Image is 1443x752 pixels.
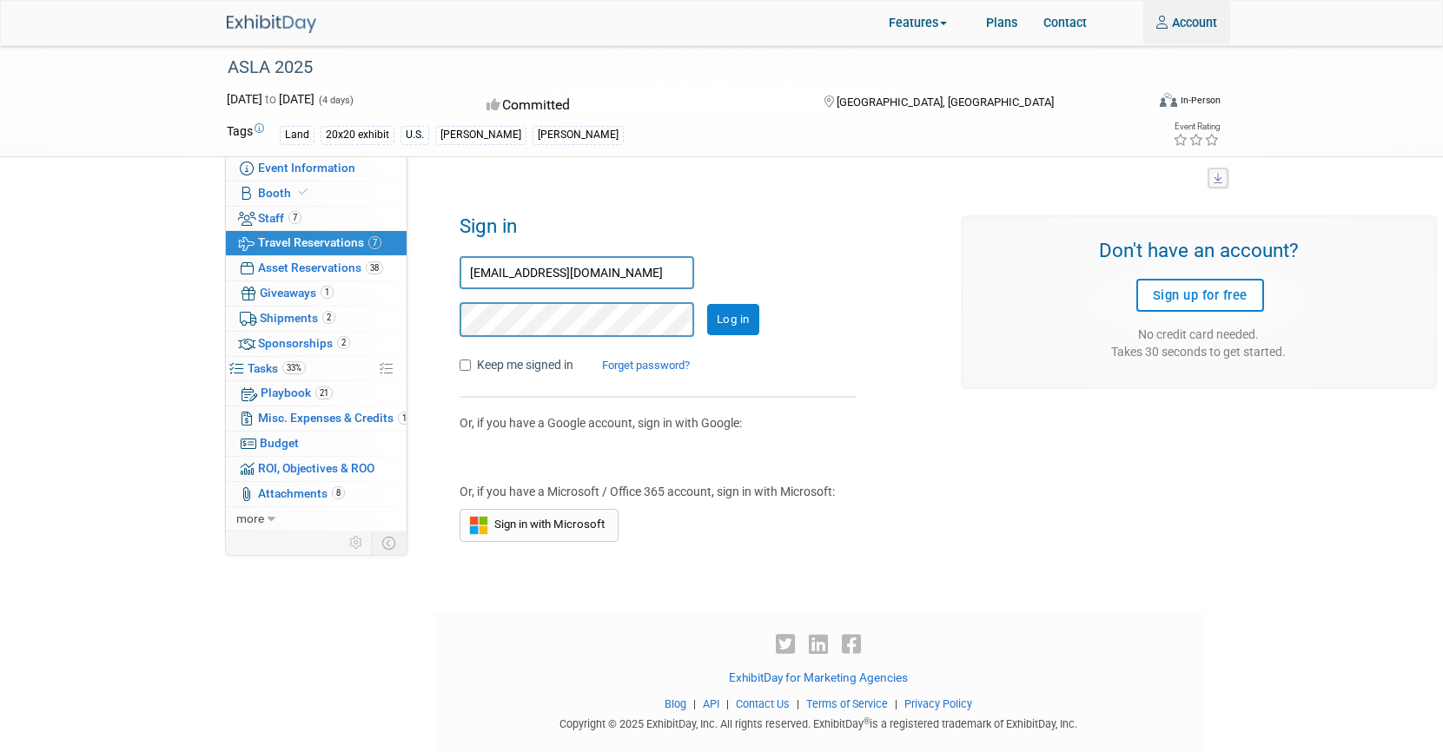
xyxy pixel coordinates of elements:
[533,126,624,144] div: [PERSON_NAME]
[460,509,619,542] button: Sign in with Microsoft
[226,231,407,255] a: Travel Reservations7
[258,411,411,425] span: Misc. Expenses & Credits
[261,386,333,399] span: Playbook
[317,95,354,106] span: (4 days)
[226,181,407,206] a: Booth
[1160,93,1177,107] img: Format-Inperson.png
[366,261,383,274] span: 38
[890,697,902,710] span: |
[258,461,374,475] span: ROI, Objectives & ROO
[972,343,1426,360] div: Takes 30 seconds to get started.
[226,482,407,506] a: Attachments8
[729,670,908,684] a: ExhibitDay for Marketing Agencies
[227,92,314,106] span: [DATE] [DATE]
[488,518,605,531] span: Sign in with Microsoft
[806,697,888,710] a: Terms of Service
[226,381,407,406] a: Playbook21
[226,432,407,456] a: Budget
[222,52,1136,83] div: ASLA 2025
[282,361,306,374] span: 33%
[1136,279,1264,312] a: Sign up for free
[371,531,407,554] td: Toggle Event Tabs
[689,697,700,710] span: |
[262,92,279,106] span: to
[434,712,1204,732] div: Copyright © 2025 ExhibitDay, Inc. All rights reserved. ExhibitDay is a registered trademark of Ex...
[227,15,316,33] img: ExhibitDay
[321,126,394,144] div: 20x20 exhibit
[226,207,407,231] a: Staff7
[804,632,837,657] a: LinkedIn
[226,307,407,331] a: Shipments2
[368,236,381,249] span: 7
[227,122,264,144] td: Tags
[703,697,719,710] a: API
[299,188,308,197] i: Booth reservation complete
[236,511,264,525] span: more
[837,96,1054,109] span: [GEOGRAPHIC_DATA], [GEOGRAPHIC_DATA]
[280,126,314,144] div: Land
[258,336,350,350] span: Sponsorships
[321,286,334,299] span: 1
[248,361,306,375] span: Tasks
[973,1,1030,44] a: Plans
[481,90,796,121] div: Committed
[435,126,526,144] div: [PERSON_NAME]
[1143,1,1230,44] a: Account
[665,697,686,710] a: Blog
[332,486,345,499] span: 8
[400,126,429,144] div: U.S.
[972,240,1426,265] h3: Don't have an account?
[258,235,381,249] span: Travel Reservations
[477,356,573,373] label: Keep me signed in
[1077,90,1221,116] div: Event Format
[337,336,350,349] span: 2
[972,326,1426,343] div: No credit card needed.
[469,516,488,535] img: Sign in with Microsoft
[460,483,843,500] div: Or, if you have a Microsoft / Office 365 account, sign in with Microsoft:
[315,386,333,399] span: 21
[258,211,301,225] span: Staff
[876,3,973,45] a: Features
[1173,122,1220,131] div: Event Rating
[736,697,790,710] a: Contact Us
[322,311,335,324] span: 2
[460,215,936,247] h1: Sign in
[722,697,733,710] span: |
[1030,1,1100,44] a: Contact
[792,697,804,710] span: |
[258,186,311,200] span: Booth
[260,311,335,325] span: Shipments
[460,256,694,290] input: Email Address
[837,632,865,657] a: Facebook
[258,161,355,175] span: Event Information
[771,632,804,657] a: Twitter
[398,412,411,425] span: 1
[1180,94,1221,107] div: In-Person
[341,531,372,554] td: Personalize Event Tab Strip
[904,697,972,710] a: Privacy Policy
[707,304,759,335] input: Log in
[576,359,690,372] a: Forget password?
[226,256,407,280] a: Asset Reservations38
[226,332,407,356] a: Sponsorships2
[260,436,299,450] span: Budget
[258,261,383,274] span: Asset Reservations
[226,406,407,431] a: Misc. Expenses & Credits1
[451,439,628,477] iframe: Sign in with Google Button
[226,156,407,181] a: Event Information
[226,457,407,481] a: ROI, Objectives & ROO
[226,357,407,381] a: Tasks33%
[288,211,301,224] span: 7
[226,281,407,306] a: Giveaways1
[864,716,870,726] sup: ®
[226,507,407,531] a: more
[258,486,345,500] span: Attachments
[460,416,742,430] span: Or, if you have a Google account, sign in with Google:
[260,286,334,300] span: Giveaways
